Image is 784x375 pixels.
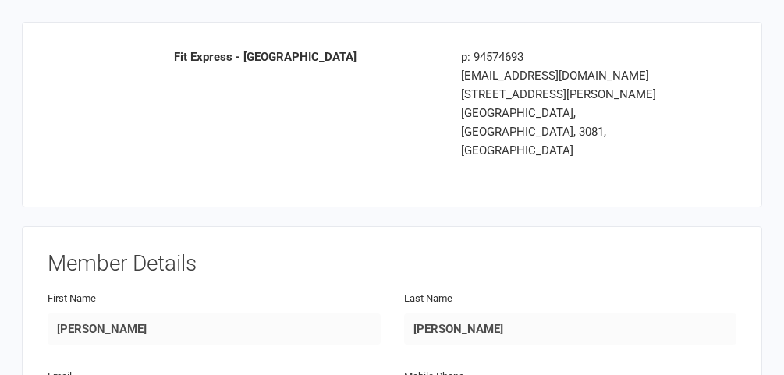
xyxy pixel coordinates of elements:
label: First Name [48,291,96,307]
strong: Fit Express - [GEOGRAPHIC_DATA] [174,50,357,64]
div: p: 94574693 [461,48,667,66]
div: [STREET_ADDRESS][PERSON_NAME] [461,85,667,104]
div: [EMAIL_ADDRESS][DOMAIN_NAME] [461,66,667,85]
label: Last Name [404,291,452,307]
h3: Member Details [48,252,736,276]
div: [GEOGRAPHIC_DATA], [GEOGRAPHIC_DATA], 3081, [GEOGRAPHIC_DATA] [461,104,667,160]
